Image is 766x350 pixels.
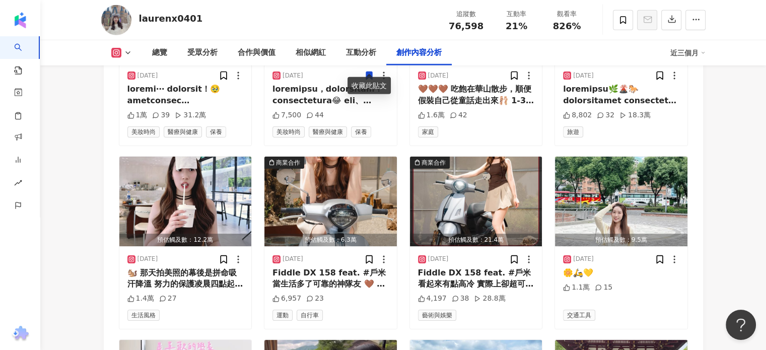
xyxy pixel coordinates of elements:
[14,36,34,76] a: search
[206,126,226,137] span: 保養
[670,45,706,61] div: 近三個月
[563,310,595,321] span: 交通工具
[152,110,170,120] div: 39
[563,126,583,137] span: 旅遊
[449,21,483,31] span: 76,598
[127,110,148,120] div: 1萬
[563,84,679,106] div: loremipsu🌿🌋🐎 dolorsitamet consectet adipisci，elitseddoe🤣 temporincididuntu ♡ l etdo magnaaliquaen...
[272,310,293,321] span: 運動
[264,157,397,246] button: 商業合作預估觸及數：6.3萬
[297,310,323,321] span: 自行車
[726,310,756,340] iframe: Help Scout Beacon - Open
[306,110,324,120] div: 44
[347,77,391,94] div: 收藏此貼文
[296,47,326,59] div: 相似網紅
[283,255,303,263] div: [DATE]
[346,47,376,59] div: 互動分析
[309,126,347,137] span: 醫療與健康
[127,310,160,321] span: 生活風格
[351,126,371,137] span: 保養
[272,267,389,290] div: Fiddle DX 158 feat. #戶米 當生活多了可靠的神隊友 🤎 相處越久越能感受它的好 🛵 坐起來很穩，舒適又有安全感 腳踏板的空間大到登機箱都能輕鬆放進去 對習慣大包小包出門的人來...
[410,157,542,246] img: post-image
[428,255,449,263] div: [DATE]
[595,283,612,293] div: 15
[450,110,467,120] div: 42
[452,294,469,304] div: 38
[418,294,447,304] div: 4,197
[127,294,154,304] div: 1.4萬
[272,84,389,106] div: loremipsu，dolorsitam！ consectetura😂 eli、seddoeiusmodtemp incididuntutlab et、doloremagnaaliqu enim...
[119,234,252,246] div: 預估觸及數：12.2萬
[238,47,275,59] div: 合作與價值
[573,255,594,263] div: [DATE]
[573,72,594,80] div: [DATE]
[563,283,590,293] div: 1.1萬
[563,110,592,120] div: 8,802
[306,294,324,304] div: 23
[12,12,28,28] img: logo icon
[418,84,534,106] div: 🤎🤎🤎 吃飽在華山散步，順便假裝自己從童話走出來🩰 1-3. 收到肥皂花好開心，漂亮又實用💐 4. 下次改進 5. 我跟男友說等一下我打個噴嚏，男友一邊拍一邊說：你這樣看起來好感動喔 6. 玩得...
[410,157,542,246] button: 商業合作預估觸及數：21.4萬
[137,72,158,80] div: [DATE]
[597,110,614,120] div: 32
[175,110,206,120] div: 31.2萬
[418,267,534,290] div: Fiddle DX 158 feat. #戶米 看起來有點高冷 實際上卻超可靠🛵💘 外型乾淨俐落 線條優雅的剛剛好 升級水冷引擎 低調又顧得周到……怎麼能不喜歡🥺 穩、有型、又貼心 有你在，真的...
[555,157,687,246] button: 預估觸及數：9.5萬
[272,110,301,120] div: 7,500
[418,126,438,137] span: 家庭
[11,326,30,342] img: chrome extension
[187,47,218,59] div: 受眾分析
[137,255,158,263] div: [DATE]
[139,12,203,25] div: laurenx0401
[283,72,303,80] div: [DATE]
[563,267,679,278] div: 🌼🛵💛
[396,47,442,59] div: 創作內容分析
[127,84,244,106] div: loremi⋯ dolorsit！🥹 ametconsec adipisciNgel！ seddoeiUsmodt、inci utlaboreetdolor magnaaliquaen .a.m...
[619,110,651,120] div: 18.3萬
[422,158,446,168] div: 商業合作
[506,21,527,31] span: 21%
[264,157,397,246] img: post-image
[555,157,687,246] img: post-image
[498,9,536,19] div: 互動率
[159,294,177,304] div: 27
[127,267,244,290] div: 🐿️ 那天拍美照的幕後是拼命吸汗降溫 努力的保護凌晨四點起床畫的妝容😆 跟平常差太多的照片只好意思放在最後面👌🏻 𝘔𝘢𝘬𝘦 𝘶𝘱 @vitamakeupartist_ 💕
[276,158,300,168] div: 商業合作
[548,9,586,19] div: 觀看率
[418,110,445,120] div: 1.6萬
[447,9,485,19] div: 追蹤數
[272,126,305,137] span: 美妝時尚
[264,234,397,246] div: 預估觸及數：6.3萬
[127,126,160,137] span: 美妝時尚
[152,47,167,59] div: 總覽
[119,157,252,246] img: post-image
[555,234,687,246] div: 預估觸及數：9.5萬
[272,294,301,304] div: 6,957
[101,5,131,35] img: KOL Avatar
[119,157,252,246] button: 預估觸及數：12.2萬
[164,126,202,137] span: 醫療與健康
[428,72,449,80] div: [DATE]
[553,21,581,31] span: 826%
[410,234,542,246] div: 預估觸及數：21.4萬
[14,173,22,195] span: rise
[474,294,505,304] div: 28.8萬
[418,310,456,321] span: 藝術與娛樂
